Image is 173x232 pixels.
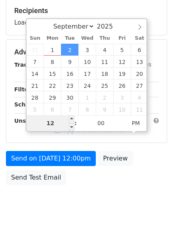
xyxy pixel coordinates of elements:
[96,56,113,68] span: September 11, 2025
[113,56,131,68] span: September 12, 2025
[113,91,131,103] span: October 3, 2025
[44,56,61,68] span: September 8, 2025
[113,36,131,41] span: Fri
[27,79,44,91] span: September 21, 2025
[113,103,131,115] span: October 10, 2025
[27,68,44,79] span: September 14, 2025
[77,115,125,131] input: Minute
[61,36,78,41] span: Tue
[113,79,131,91] span: September 26, 2025
[44,44,61,56] span: September 1, 2025
[14,101,43,108] strong: Schedule
[27,115,75,131] input: Hour
[78,68,96,79] span: September 17, 2025
[14,118,53,124] strong: Unsubscribe
[96,68,113,79] span: September 18, 2025
[131,36,148,41] span: Sat
[61,79,78,91] span: September 23, 2025
[78,44,96,56] span: September 3, 2025
[78,91,96,103] span: October 1, 2025
[27,36,44,41] span: Sun
[96,79,113,91] span: September 25, 2025
[133,194,173,232] iframe: Chat Widget
[61,68,78,79] span: September 16, 2025
[44,91,61,103] span: September 29, 2025
[131,44,148,56] span: September 6, 2025
[14,6,159,15] h5: Recipients
[61,91,78,103] span: September 30, 2025
[131,68,148,79] span: September 20, 2025
[131,91,148,103] span: October 4, 2025
[44,36,61,41] span: Mon
[44,68,61,79] span: September 15, 2025
[74,115,77,131] span: :
[27,44,44,56] span: August 31, 2025
[98,151,133,166] a: Preview
[44,79,61,91] span: September 22, 2025
[131,79,148,91] span: September 27, 2025
[27,91,44,103] span: September 28, 2025
[6,170,66,185] a: Send Test Email
[78,79,96,91] span: September 24, 2025
[61,56,78,68] span: September 9, 2025
[95,23,123,30] input: Year
[27,56,44,68] span: September 7, 2025
[61,44,78,56] span: September 2, 2025
[27,103,44,115] span: October 5, 2025
[14,6,159,27] div: Loading...
[78,36,96,41] span: Wed
[14,86,34,93] strong: Filters
[113,44,131,56] span: September 5, 2025
[96,103,113,115] span: October 9, 2025
[53,127,125,134] a: Copy unsubscribe link
[125,115,147,131] span: Click to toggle
[6,151,96,166] a: Send on [DATE] 12:00pm
[113,68,131,79] span: September 19, 2025
[44,103,61,115] span: October 6, 2025
[78,56,96,68] span: September 10, 2025
[96,36,113,41] span: Thu
[131,103,148,115] span: October 11, 2025
[14,48,159,56] h5: Advanced
[14,62,41,68] strong: Tracking
[131,56,148,68] span: September 13, 2025
[78,103,96,115] span: October 8, 2025
[96,44,113,56] span: September 4, 2025
[61,103,78,115] span: October 7, 2025
[96,91,113,103] span: October 2, 2025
